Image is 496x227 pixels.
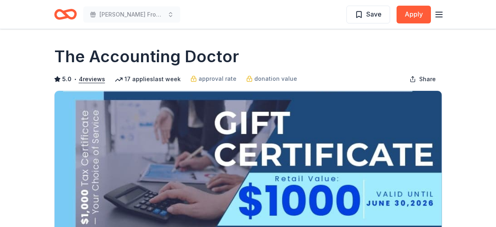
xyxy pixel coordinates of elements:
div: 17 applies last week [115,74,181,84]
span: 5.0 [62,74,72,84]
a: Home [54,5,77,24]
button: Share [403,71,442,87]
span: Share [419,74,436,84]
span: • [74,76,76,82]
button: 4reviews [79,74,105,84]
button: Apply [397,6,431,23]
span: Save [366,9,382,19]
h1: The Accounting Doctor [54,45,239,68]
button: [PERSON_NAME] Frontier Days [83,6,180,23]
span: [PERSON_NAME] Frontier Days [99,10,164,19]
button: Save [346,6,390,23]
a: donation value [246,74,297,84]
span: approval rate [198,74,236,84]
a: approval rate [190,74,236,84]
span: donation value [254,74,297,84]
